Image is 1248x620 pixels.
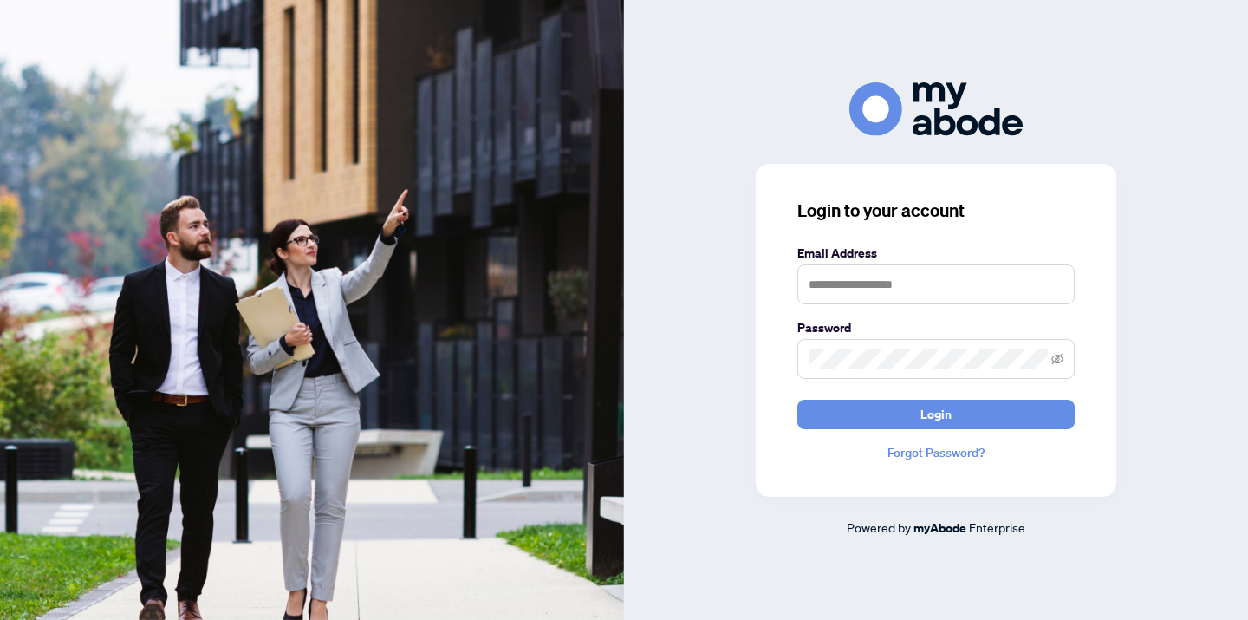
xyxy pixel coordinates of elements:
span: Enterprise [969,519,1025,535]
a: myAbode [913,519,966,538]
a: Forgot Password? [797,443,1075,462]
label: Email Address [797,244,1075,263]
button: Login [797,400,1075,429]
span: Login [920,401,952,428]
img: ma-logo [849,82,1023,135]
span: Powered by [847,519,911,535]
h3: Login to your account [797,199,1075,223]
label: Password [797,318,1075,337]
span: eye-invisible [1051,353,1063,365]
